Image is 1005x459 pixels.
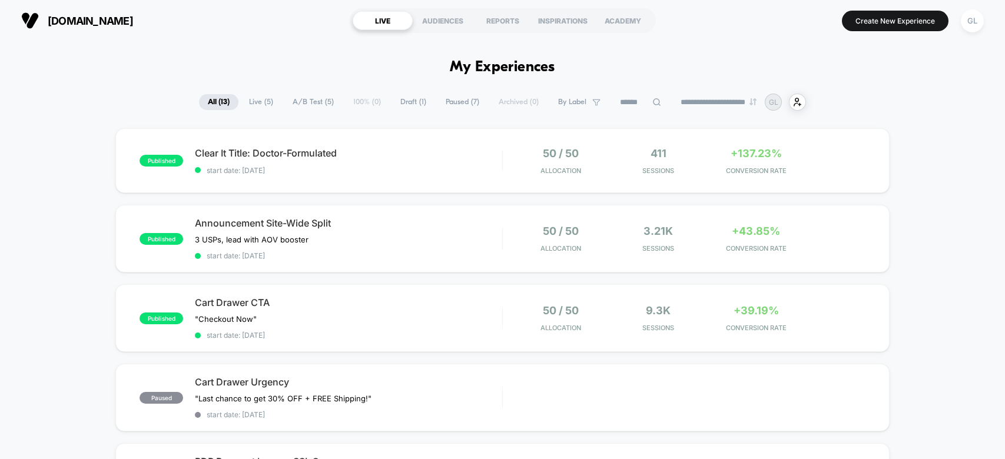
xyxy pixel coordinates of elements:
span: CONVERSION RATE [710,167,802,175]
span: Cart Drawer Urgency [195,376,502,388]
div: AUDIENCES [413,11,473,30]
span: +137.23% [731,147,782,159]
div: LIVE [353,11,413,30]
span: Sessions [612,244,704,252]
span: start date: [DATE] [195,251,502,260]
span: Sessions [612,324,704,332]
span: published [140,155,183,167]
div: ACADEMY [593,11,653,30]
button: [DOMAIN_NAME] [18,11,137,30]
span: 9.3k [646,304,671,317]
p: GL [769,98,778,107]
span: 3.21k [644,225,673,237]
span: start date: [DATE] [195,410,502,419]
span: Allocation [540,324,581,332]
span: 50 / 50 [543,304,579,317]
span: published [140,233,183,245]
span: 50 / 50 [543,225,579,237]
img: end [749,98,757,105]
span: All ( 13 ) [199,94,238,110]
span: published [140,312,183,324]
span: [DOMAIN_NAME] [48,15,133,27]
span: "Checkout Now" [195,314,257,324]
span: Announcement Site-Wide Split [195,217,502,229]
span: +39.19% [734,304,779,317]
span: start date: [DATE] [195,331,502,340]
div: INSPIRATIONS [533,11,593,30]
button: Create New Experience [842,11,948,31]
h1: My Experiences [450,59,555,76]
div: REPORTS [473,11,533,30]
button: GL [957,9,987,33]
span: Paused ( 7 ) [437,94,488,110]
span: paused [140,392,183,404]
span: 3 USPs, lead with AOV booster [195,235,309,244]
span: 411 [651,147,666,159]
span: Clear It Title: Doctor-Formulated [195,147,502,159]
span: Allocation [540,167,581,175]
span: By Label [558,98,586,107]
div: GL [961,9,984,32]
span: CONVERSION RATE [710,324,802,332]
span: Live ( 5 ) [240,94,282,110]
img: Visually logo [21,12,39,29]
span: Sessions [612,167,704,175]
span: CONVERSION RATE [710,244,802,252]
span: Draft ( 1 ) [392,94,435,110]
span: A/B Test ( 5 ) [284,94,343,110]
span: start date: [DATE] [195,166,502,175]
span: Allocation [540,244,581,252]
span: Cart Drawer CTA [195,297,502,308]
span: +43.85% [732,225,780,237]
span: "Last chance to get 30% OFF + FREE Shipping!" [195,394,372,403]
span: 50 / 50 [543,147,579,159]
